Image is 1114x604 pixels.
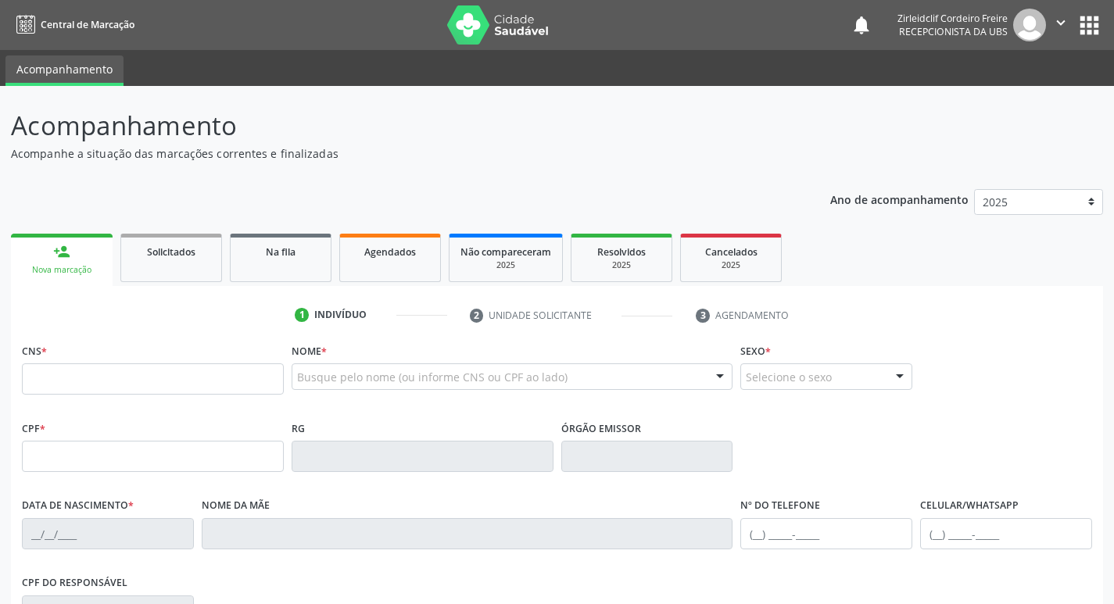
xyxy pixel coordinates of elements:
[292,339,327,363] label: Nome
[830,189,969,209] p: Ano de acompanhamento
[297,369,568,385] span: Busque pelo nome (ou informe CNS ou CPF ao lado)
[1076,12,1103,39] button: apps
[202,494,270,518] label: Nome da mãe
[22,518,194,549] input: __/__/____
[899,25,1008,38] span: Recepcionista da UBS
[561,416,641,441] label: Órgão emissor
[597,245,646,259] span: Resolvidos
[1046,9,1076,41] button: 
[897,12,1008,25] div: Zirleidclif Cordeiro Freire
[1013,9,1046,41] img: img
[266,245,296,259] span: Na fila
[53,243,70,260] div: person_add
[460,259,551,271] div: 2025
[582,259,661,271] div: 2025
[292,416,305,441] label: RG
[295,308,309,322] div: 1
[692,259,770,271] div: 2025
[920,518,1092,549] input: (__) _____-_____
[705,245,758,259] span: Cancelados
[5,55,124,86] a: Acompanhamento
[460,245,551,259] span: Não compareceram
[314,308,367,322] div: Indivíduo
[746,369,832,385] span: Selecione o sexo
[22,339,47,363] label: CNS
[11,145,776,162] p: Acompanhe a situação das marcações correntes e finalizadas
[22,264,102,276] div: Nova marcação
[22,416,45,441] label: CPF
[740,339,771,363] label: Sexo
[740,494,820,518] label: Nº do Telefone
[920,494,1019,518] label: Celular/WhatsApp
[22,494,134,518] label: Data de nascimento
[147,245,195,259] span: Solicitados
[41,18,134,31] span: Central de Marcação
[851,14,872,36] button: notifications
[740,518,912,549] input: (__) _____-_____
[1052,14,1069,31] i: 
[364,245,416,259] span: Agendados
[22,571,127,595] label: CPF do responsável
[11,106,776,145] p: Acompanhamento
[11,12,134,38] a: Central de Marcação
